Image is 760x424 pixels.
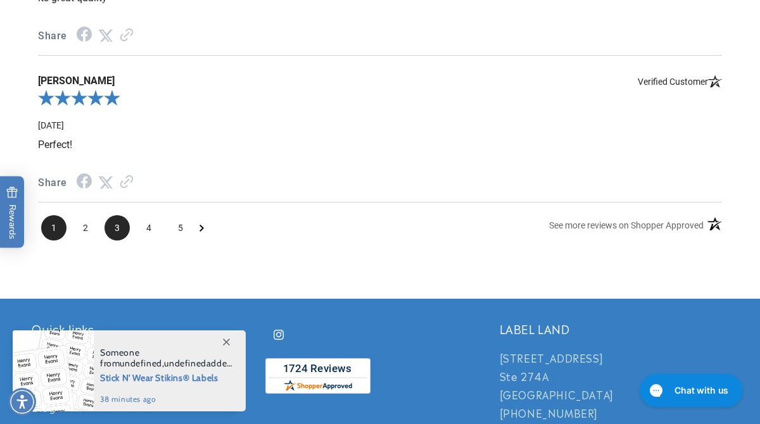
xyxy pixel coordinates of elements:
li: Page 1 [41,215,66,240]
span: Stick N' Wear Stikins® Labels [100,369,232,385]
div: 5.0-star overall rating [38,87,722,113]
iframe: Gorgias live chat messenger [633,370,747,411]
a: Facebook Share - open in a new tab [77,30,92,42]
span: 38 minutes ago [100,394,232,405]
span: Share [38,27,67,46]
p: Perfect! [38,138,722,151]
a: shopperapproved.com [265,358,370,398]
span: Next Page [199,215,204,240]
li: Page 4 [136,215,161,240]
span: undefined [164,358,206,369]
h2: LABEL LAND [500,321,728,336]
span: Rewards [6,187,18,239]
a: Twitter Share - open in a new tab [98,30,113,42]
span: 5 [168,215,193,240]
span: undefined [120,358,161,369]
li: Page 5 [168,215,193,240]
span: Share [38,174,67,192]
span: [PERSON_NAME] [38,75,722,87]
span: Someone from , added this product to their cart. [100,347,232,369]
span: 1 [41,215,66,240]
div: Accessibility Menu [8,388,36,416]
span: 4 [136,215,161,240]
span: 3 [104,215,130,240]
a: Link to review on the Shopper Approved Certificate. Opens in a new tab [120,177,134,189]
span: Verified Customer [638,75,722,87]
span: See more reviews on Shopper Approved [549,220,704,230]
a: Twitter Share - open in a new tab [98,177,113,189]
span: 2 [73,215,98,240]
a: Link to review on the Shopper Approved Certificate. Opens in a new tab [120,30,134,42]
li: Page 2 [73,215,98,240]
li: Page 3 [104,215,130,240]
a: Facebook Share - open in a new tab [77,177,92,189]
a: See more reviews on Shopper Approved: Opens in a new tab [549,215,704,240]
h2: Quick links [32,321,260,336]
span: Date [38,120,64,130]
